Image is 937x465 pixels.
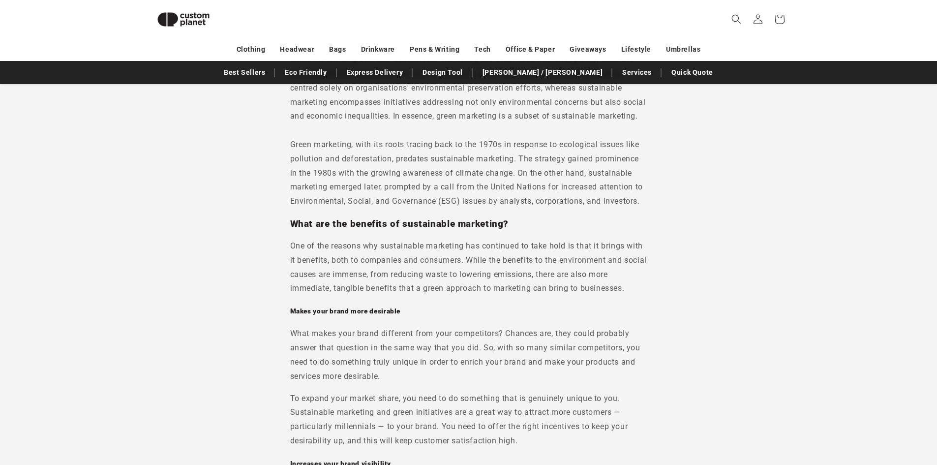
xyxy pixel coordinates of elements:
p: What makes your brand different from your competitors? Chances are, they could probably answer th... [290,327,647,383]
h5: Makes your brand more desirable [290,307,647,316]
span: While the terms 'green' and 'sustainable' marketing are often used interchangeably, there are mar... [290,55,646,121]
img: Custom Planet [149,4,218,35]
a: Clothing [237,41,266,58]
p: To expand your market share, you need to do something that is genuinely unique to you. Sustainabl... [290,392,647,448]
h3: What are the benefits of sustainable marketing? [290,218,647,230]
a: Office & Paper [506,41,555,58]
a: [PERSON_NAME] / [PERSON_NAME] [478,64,607,81]
a: Headwear [280,41,314,58]
iframe: Chat Widget [773,359,937,465]
summary: Search [725,8,747,30]
a: Giveaways [570,41,606,58]
p: One of the reasons why sustainable marketing has continued to take hold is that it brings with it... [290,239,647,296]
a: Best Sellers [219,64,270,81]
a: Quick Quote [666,64,718,81]
a: Express Delivery [342,64,408,81]
a: Drinkware [361,41,395,58]
a: Umbrellas [666,41,700,58]
a: Bags [329,41,346,58]
a: Lifestyle [621,41,651,58]
a: Eco Friendly [280,64,332,81]
span: Green marketing, with its roots tracing back to the 1970s in response to ecological issues like p... [290,140,643,206]
a: Services [617,64,657,81]
a: Design Tool [418,64,468,81]
a: Tech [474,41,490,58]
a: Pens & Writing [410,41,459,58]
